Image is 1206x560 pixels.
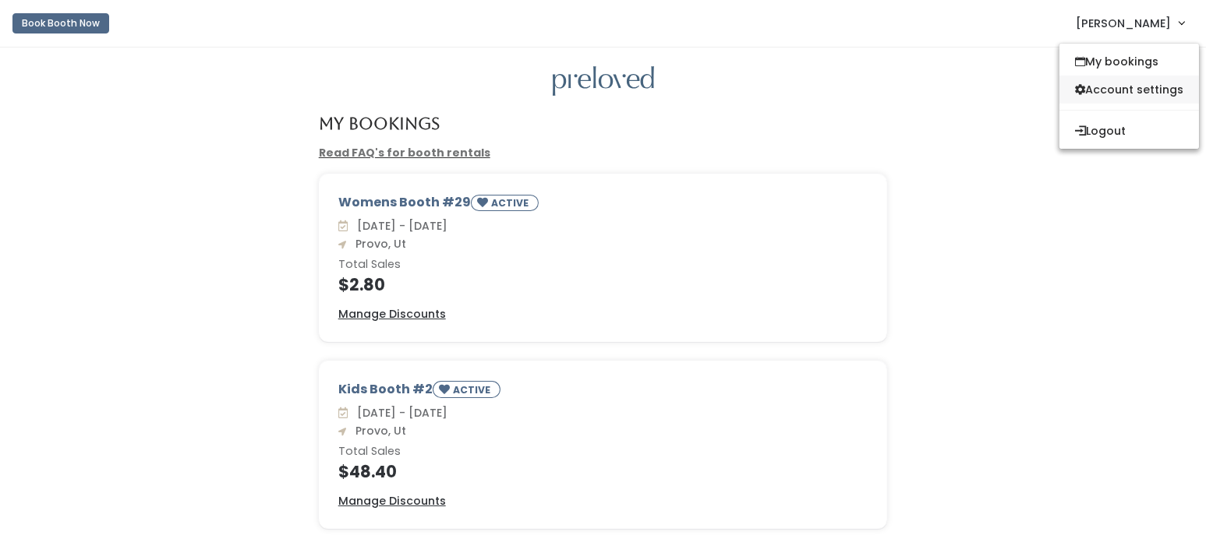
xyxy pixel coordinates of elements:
u: Manage Discounts [338,493,446,509]
div: Womens Booth #29 [338,193,868,217]
h4: $2.80 [338,276,868,294]
span: [PERSON_NAME] [1076,15,1171,32]
h6: Total Sales [338,259,868,271]
a: Read FAQ's for booth rentals [319,145,490,160]
h6: Total Sales [338,446,868,458]
h4: My Bookings [319,114,440,132]
small: ACTIVE [491,196,532,210]
div: Kids Booth #2 [338,380,868,404]
a: [PERSON_NAME] [1060,6,1200,40]
u: Manage Discounts [338,306,446,322]
a: Book Booth Now [12,6,109,41]
a: Account settings [1059,76,1199,104]
span: [DATE] - [DATE] [351,218,447,234]
img: preloved logo [553,66,654,97]
button: Book Booth Now [12,13,109,33]
span: [DATE] - [DATE] [351,405,447,421]
h4: $48.40 [338,463,868,481]
span: Provo, Ut [349,236,406,252]
a: Manage Discounts [338,493,446,509]
a: My bookings [1059,48,1199,76]
span: Provo, Ut [349,423,406,438]
a: Manage Discounts [338,306,446,322]
button: Logout [1059,117,1199,145]
small: ACTIVE [453,383,493,396]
